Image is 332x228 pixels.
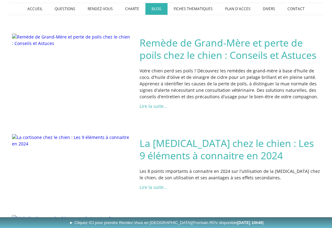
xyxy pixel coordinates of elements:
img: Maladie de peau du chien avec photos : Les 8 affections à connaître absolument en 2025 [12,215,130,228]
span: (Prochain RDV disponible ) [191,220,264,225]
a: Remède de Grand-Mère et perte de poils chez le chien : Conseils et Astuces [140,37,320,61]
a: ACCUEIL [21,3,49,15]
a: Lire la suite... [140,184,167,190]
div: Votre chien perd ses poils ? Découvrez les remèdes de grand-mère à base d'huile de coco, d'huile ... [138,66,322,101]
a: CONTACT [281,3,311,15]
a: QUESTIONS [49,3,81,15]
a: RENDEZ-VOUS [81,3,119,15]
div: Les 8 points importants à connaitre en 2024 sur l'utilisation de la [MEDICAL_DATA] chez le chien,... [138,166,322,182]
a: PLAN D'ACCES [219,3,257,15]
span: ► Cliquez ICI pour prendre Rendez-Vous en [GEOGRAPHIC_DATA] [69,220,264,225]
a: BLOG [145,3,168,15]
b: [DATE] 10h40 [237,220,263,225]
img: Remède de Grand-Mère et perte de poils chez le chien : Conseils et Astuces [12,34,130,47]
a: Lire la suite... [140,103,167,109]
a: La [MEDICAL_DATA] chez le chien : Les 9 éléments à connaitre en 2024 [140,137,320,162]
img: La cortisone chez le chien : Les 9 éléments à connaitre en 2024 [12,134,130,147]
a: DIVERS [257,3,281,15]
a: CHARTE [119,3,145,15]
a: FICHES THEMATIQUES [168,3,219,15]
